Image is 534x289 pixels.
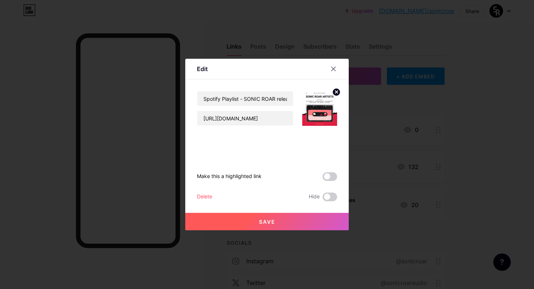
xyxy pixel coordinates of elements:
[197,91,293,106] input: Title
[259,219,275,225] span: Save
[185,213,349,230] button: Save
[309,193,320,201] span: Hide
[197,111,293,125] input: URL
[197,193,212,201] div: Delete
[197,65,208,73] div: Edit
[197,172,262,181] div: Make this a highlighted link
[302,91,337,126] img: link_thumbnail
